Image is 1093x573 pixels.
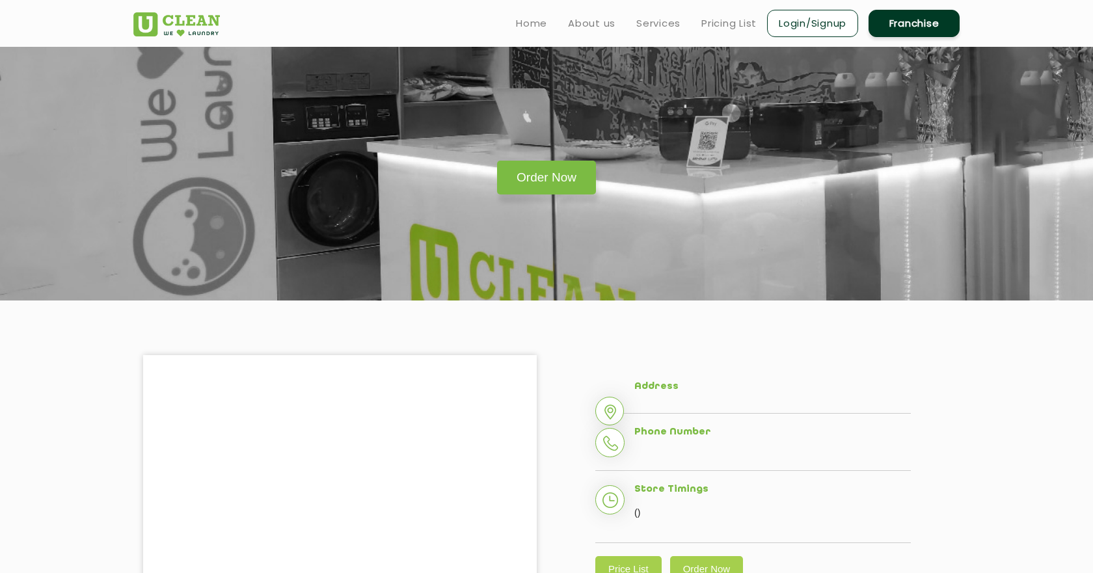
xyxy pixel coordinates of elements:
[701,16,757,31] a: Pricing List
[634,381,911,393] h5: Address
[133,12,220,36] img: UClean Laundry and Dry Cleaning
[634,484,911,496] h5: Store Timings
[767,10,858,37] a: Login/Signup
[636,16,681,31] a: Services
[516,16,547,31] a: Home
[634,427,911,438] h5: Phone Number
[634,503,911,522] p: ()
[497,161,596,194] a: Order Now
[568,16,615,31] a: About us
[869,10,960,37] a: Franchise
